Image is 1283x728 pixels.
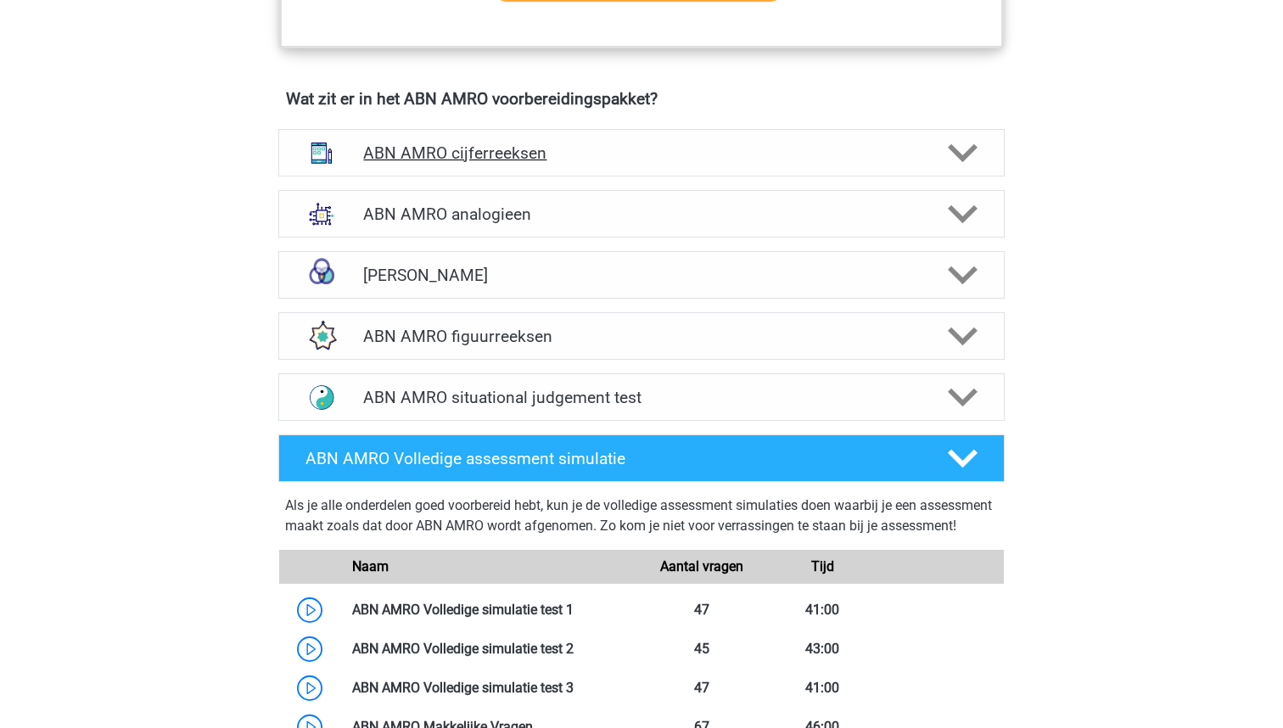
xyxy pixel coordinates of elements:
[272,373,1011,421] a: situational judgement test ABN AMRO situational judgement test
[300,253,344,297] img: syllogismen
[272,129,1011,176] a: cijferreeksen ABN AMRO cijferreeksen
[363,204,919,224] h4: ABN AMRO analogieen
[339,600,641,620] div: ABN AMRO Volledige simulatie test 1
[762,557,882,577] div: Tijd
[363,266,919,285] h4: [PERSON_NAME]
[300,375,344,419] img: situational judgement test
[339,639,641,659] div: ABN AMRO Volledige simulatie test 2
[272,434,1011,482] a: ABN AMRO Volledige assessment simulatie
[363,327,919,346] h4: ABN AMRO figuurreeksen
[641,557,762,577] div: Aantal vragen
[272,251,1011,299] a: syllogismen [PERSON_NAME]
[272,312,1011,360] a: figuurreeksen ABN AMRO figuurreeksen
[363,388,919,407] h4: ABN AMRO situational judgement test
[300,131,344,175] img: cijferreeksen
[272,190,1011,238] a: analogieen ABN AMRO analogieen
[363,143,919,163] h4: ABN AMRO cijferreeksen
[339,557,641,577] div: Naam
[305,449,920,468] h4: ABN AMRO Volledige assessment simulatie
[300,192,344,236] img: analogieen
[339,678,641,698] div: ABN AMRO Volledige simulatie test 3
[300,314,344,358] img: figuurreeksen
[286,89,997,109] h4: Wat zit er in het ABN AMRO voorbereidingspakket?
[285,496,998,543] div: Als je alle onderdelen goed voorbereid hebt, kun je de volledige assessment simulaties doen waarb...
